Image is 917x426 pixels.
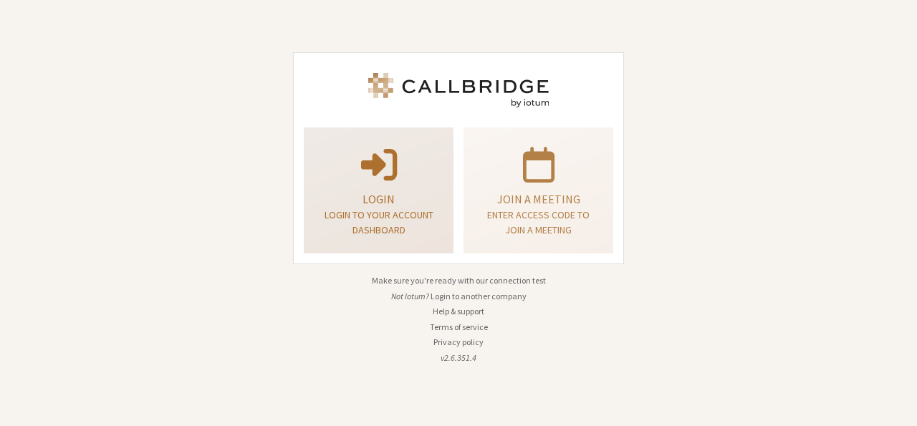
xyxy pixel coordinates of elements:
[322,190,436,208] p: Login
[464,127,613,254] a: Join a meetingEnter access code to join a meeting
[481,208,595,238] p: Enter access code to join a meeting
[881,389,906,416] iframe: Chat
[322,208,436,238] p: Login to your account dashboard
[433,306,484,316] a: Help & support
[431,290,527,303] button: Login to another company
[372,275,546,286] a: Make sure you're ready with our connection test
[304,127,453,254] button: LoginLogin to your account dashboard
[365,73,552,107] img: Iotum
[430,321,488,332] a: Terms of service
[293,352,624,364] li: v2.6.351.4
[433,337,484,347] a: Privacy policy
[481,190,595,208] p: Join a meeting
[293,290,624,303] li: Not Iotum?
